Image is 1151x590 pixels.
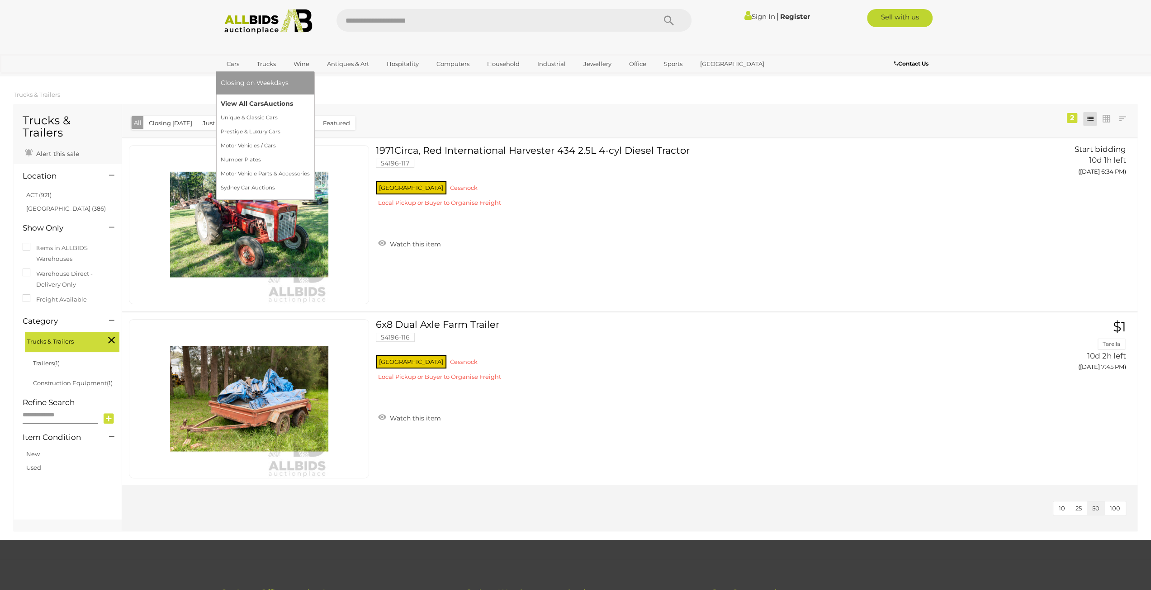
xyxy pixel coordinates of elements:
span: Trucks & Trailers [27,334,95,347]
a: Cars [221,57,245,71]
b: Contact Us [894,60,928,67]
span: $1 [1113,318,1126,335]
span: (1) [54,359,60,367]
label: Items in ALLBIDS Warehouses [23,243,113,264]
a: Construction Equipment(1) [33,379,113,387]
span: 50 [1092,505,1099,512]
a: Used [26,464,41,471]
a: Antiques & Art [321,57,375,71]
a: Industrial [531,57,572,71]
a: Contact Us [894,59,930,69]
button: Closing [DATE] [143,116,198,130]
span: Alert this sale [34,150,79,158]
a: Register [780,12,810,21]
a: Household [481,57,526,71]
span: 25 [1075,505,1082,512]
h1: Trucks & Trailers [23,114,113,139]
a: Jewellery [578,57,617,71]
a: Office [623,57,652,71]
button: 25 [1070,501,1087,515]
label: Freight Available [23,294,87,305]
h4: Item Condition [23,433,95,442]
a: ACT (921) [26,191,52,198]
button: Search [646,9,692,32]
button: 10 [1053,501,1070,515]
h4: Category [23,317,95,326]
button: Featured [317,116,355,130]
a: Trucks & Trailers [14,91,60,98]
a: Start bidding 10d 1h left ([DATE] 6:34 PM) [975,145,1128,180]
h4: Refine Search [23,398,119,407]
a: New [26,450,40,458]
a: 1971Circa, Red International Harvester 434 2.5L 4-cyl Diesel Tractor 54196-117 [GEOGRAPHIC_DATA] ... [383,145,962,214]
h4: Location [23,172,95,180]
button: 50 [1087,501,1105,515]
a: [GEOGRAPHIC_DATA] (386) [26,205,106,212]
a: Sell with us [867,9,933,27]
a: Hospitality [381,57,425,71]
a: Wine [288,57,315,71]
label: Warehouse Direct - Delivery Only [23,269,113,290]
span: Start bidding [1075,145,1126,154]
h4: Show Only [23,224,95,232]
button: 100 [1104,501,1126,515]
a: [GEOGRAPHIC_DATA] [694,57,770,71]
a: Computers [431,57,475,71]
a: 6x8 Dual Axle Farm Trailer 54196-116 [GEOGRAPHIC_DATA] Cessnock Local Pickup or Buyer to Organise... [383,319,962,388]
a: Sports [658,57,688,71]
button: Just Listed [197,116,240,130]
a: Watch this item [376,236,443,250]
span: 100 [1110,505,1120,512]
span: Watch this item [388,414,441,422]
div: 2 [1067,113,1077,123]
span: (1) [107,379,113,387]
img: 54196-116a.jpg [170,320,328,478]
a: Watch this item [376,411,443,424]
span: | [777,11,779,21]
a: Trailers(1) [33,359,60,367]
a: $1 Tarella 10d 2h left ([DATE] 7:45 PM) [975,319,1128,376]
a: Sign In [744,12,775,21]
a: Alert this sale [23,146,81,160]
span: 10 [1059,505,1065,512]
img: Allbids.com.au [219,9,317,34]
a: Trucks [251,57,282,71]
img: 54196-117a.jpg [170,146,328,304]
button: All [132,116,144,129]
span: Watch this item [388,240,441,248]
